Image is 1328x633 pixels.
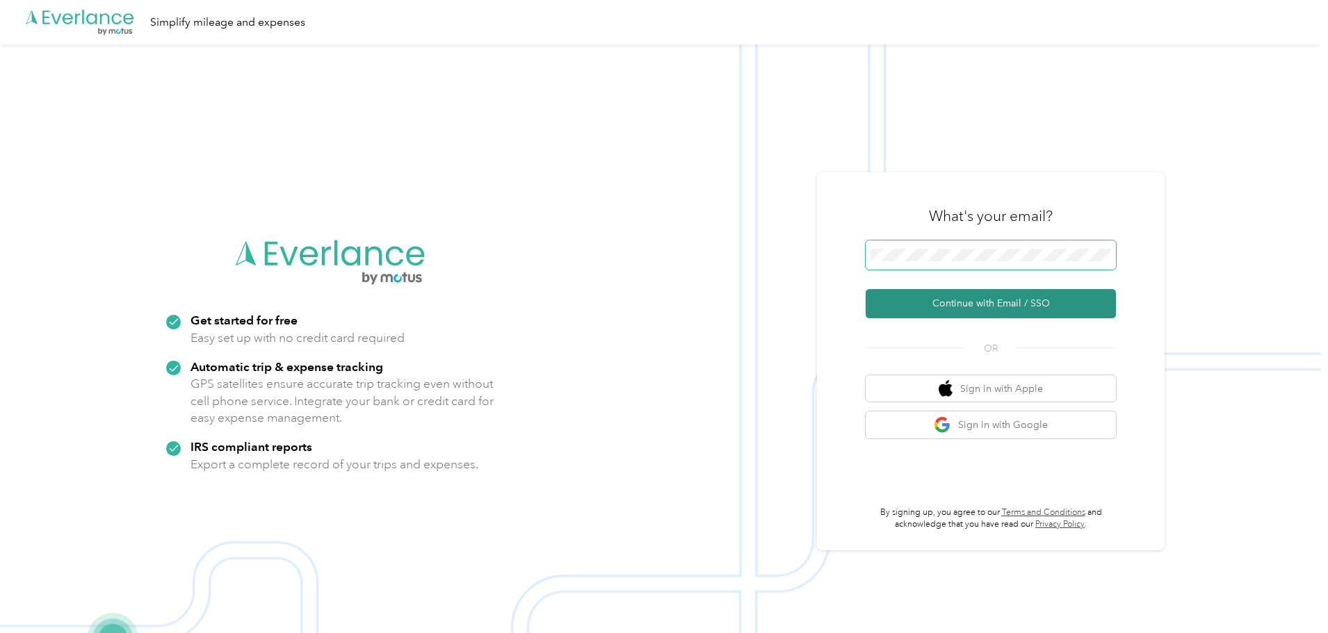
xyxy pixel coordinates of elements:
[191,439,312,454] strong: IRS compliant reports
[191,456,478,473] p: Export a complete record of your trips and expenses.
[191,359,383,374] strong: Automatic trip & expense tracking
[939,380,953,397] img: apple logo
[929,206,1053,226] h3: What's your email?
[966,341,1015,356] span: OR
[191,329,405,347] p: Easy set up with no credit card required
[866,507,1116,531] p: By signing up, you agree to our and acknowledge that you have read our .
[1035,519,1085,529] a: Privacy Policy
[934,416,951,434] img: google logo
[150,14,305,31] div: Simplify mileage and expenses
[866,375,1116,402] button: apple logoSign in with Apple
[191,313,298,327] strong: Get started for free
[191,375,494,427] p: GPS satellites ensure accurate trip tracking even without cell phone service. Integrate your bank...
[1002,507,1085,518] a: Terms and Conditions
[866,289,1116,318] button: Continue with Email / SSO
[866,411,1116,438] button: google logoSign in with Google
